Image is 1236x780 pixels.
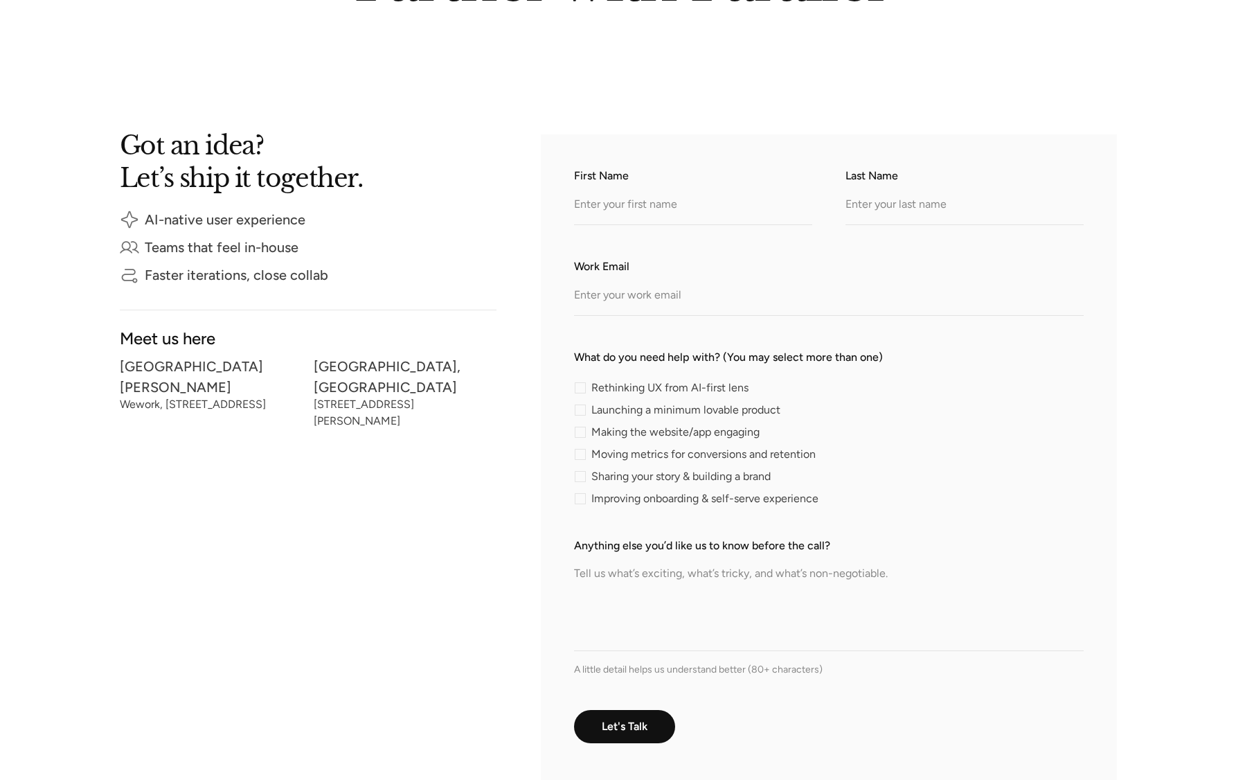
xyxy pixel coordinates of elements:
[574,538,1084,554] label: Anything else you’d like us to know before the call?
[591,495,818,503] span: Improving onboarding & self-serve experience
[591,450,816,459] span: Moving metrics for conversions and retention
[591,406,780,414] span: Launching a minimum lovable product
[120,134,480,188] h2: Got an idea? Let’s ship it together.
[574,187,812,225] input: Enter your first name
[845,187,1084,225] input: Enter your last name
[574,168,812,184] label: First Name
[314,400,496,425] div: [STREET_ADDRESS][PERSON_NAME]
[145,270,328,280] div: Faster iterations, close collab
[120,362,303,392] div: [GEOGRAPHIC_DATA][PERSON_NAME]
[574,278,1084,316] input: Enter your work email
[120,333,496,344] div: Meet us here
[574,710,675,743] input: Let's Talk
[145,215,305,224] div: AI-native user experience
[145,242,298,252] div: Teams that feel in-house
[120,400,303,409] div: Wework, [STREET_ADDRESS]
[591,428,760,436] span: Making the website/app engaging
[591,384,749,392] span: Rethinking UX from AI-first lens
[574,168,1084,777] form: contact-form
[845,168,1084,184] label: Last Name
[314,362,496,392] div: [GEOGRAPHIC_DATA], [GEOGRAPHIC_DATA]
[574,258,1084,275] label: Work Email
[574,349,1084,366] label: What do you need help with? (You may select more than one)
[591,472,771,481] span: Sharing your story & building a brand
[574,662,1084,677] div: A little detail helps us understand better (80+ characters)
